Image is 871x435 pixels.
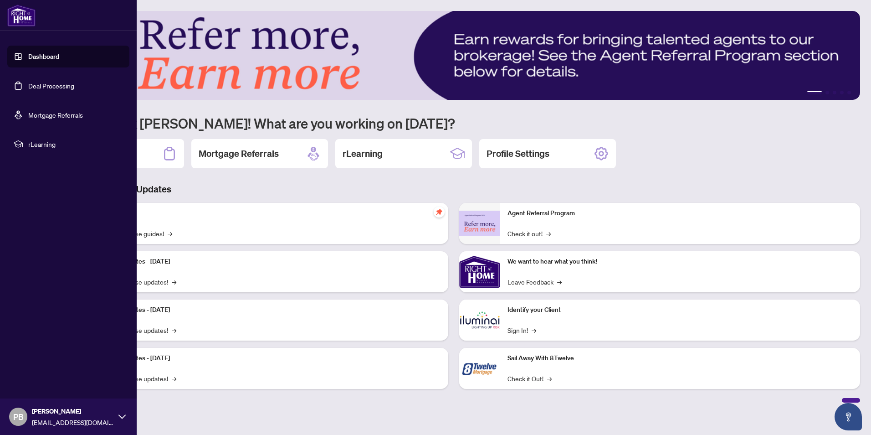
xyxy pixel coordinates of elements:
button: Open asap [835,403,862,430]
img: Agent Referral Program [459,211,500,236]
p: Platform Updates - [DATE] [96,257,441,267]
p: Sail Away With 8Twelve [507,353,853,363]
img: logo [7,5,36,26]
button: 3 [833,91,836,94]
p: Platform Updates - [DATE] [96,305,441,315]
span: [EMAIL_ADDRESS][DOMAIN_NAME] [32,417,114,427]
span: → [532,325,536,335]
p: Agent Referral Program [507,208,853,218]
h3: Brokerage & Industry Updates [47,183,860,196]
a: Sign In!→ [507,325,536,335]
span: → [172,373,176,383]
p: We want to hear what you think! [507,257,853,267]
h2: rLearning [343,147,383,160]
p: Platform Updates - [DATE] [96,353,441,363]
a: Dashboard [28,52,59,61]
span: → [172,277,176,287]
button: 5 [847,91,851,94]
span: → [546,228,551,238]
a: Check it out!→ [507,228,551,238]
a: Deal Processing [28,82,74,90]
button: 4 [840,91,844,94]
a: Mortgage Referrals [28,111,83,119]
span: rLearning [28,139,123,149]
img: We want to hear what you think! [459,251,500,292]
span: pushpin [434,207,445,217]
span: → [168,228,172,238]
p: Self-Help [96,208,441,218]
img: Sail Away With 8Twelve [459,348,500,389]
a: Check it Out!→ [507,373,552,383]
h1: Welcome back [PERSON_NAME]! What are you working on [DATE]? [47,114,860,132]
p: Identify your Client [507,305,853,315]
span: → [547,373,552,383]
img: Slide 0 [47,11,860,100]
span: PB [13,410,24,423]
img: Identify your Client [459,300,500,341]
h2: Profile Settings [487,147,549,160]
h2: Mortgage Referrals [199,147,279,160]
span: → [557,277,562,287]
span: [PERSON_NAME] [32,406,114,416]
span: → [172,325,176,335]
button: 1 [807,91,822,94]
a: Leave Feedback→ [507,277,562,287]
button: 2 [825,91,829,94]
